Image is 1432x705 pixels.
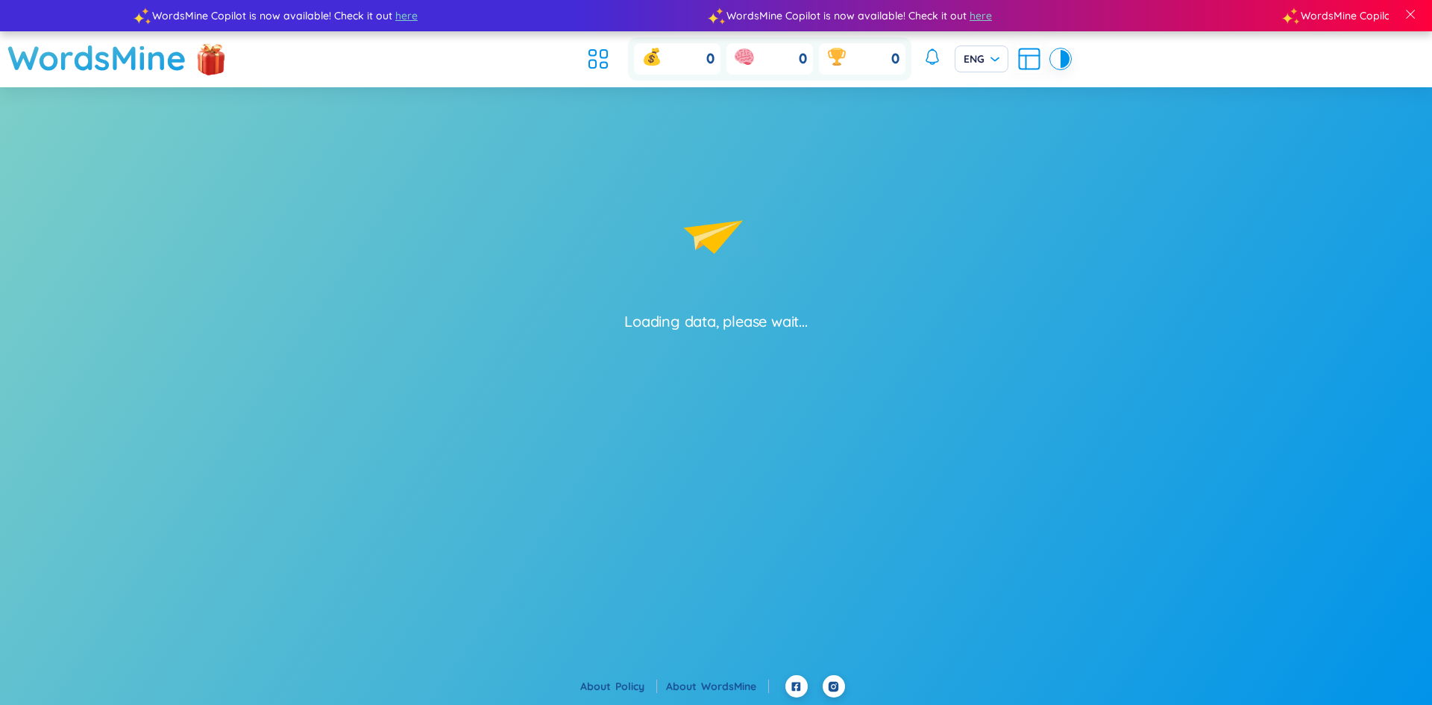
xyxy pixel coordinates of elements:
[964,51,999,66] span: ENG
[139,7,714,24] div: WordsMine Copilot is now available! Check it out
[666,678,769,695] div: About
[393,7,415,24] span: here
[714,7,1288,24] div: WordsMine Copilot is now available! Check it out
[615,680,657,693] a: Policy
[7,31,186,84] a: WordsMine
[196,36,226,81] img: flashSalesIcon.a7f4f837.png
[701,680,769,693] a: WordsMine
[799,50,807,69] span: 0
[580,678,657,695] div: About
[624,311,807,332] div: Loading data, please wait...
[706,50,715,69] span: 0
[891,50,899,69] span: 0
[967,7,990,24] span: here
